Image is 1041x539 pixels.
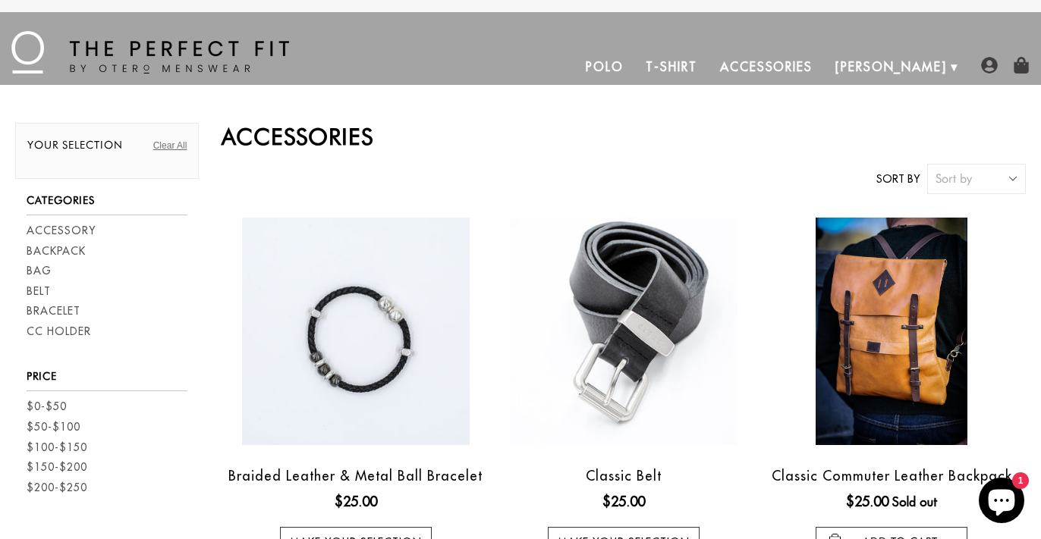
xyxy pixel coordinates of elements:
[27,440,87,456] a: $100-$150
[1013,57,1030,74] img: shopping-bag-icon.png
[27,223,96,239] a: Accessory
[27,419,80,435] a: $50-$100
[27,139,187,159] h2: Your selection
[27,324,91,340] a: CC Holder
[824,49,958,85] a: [PERSON_NAME]
[27,243,86,259] a: Backpack
[242,218,470,445] img: black braided leather bracelet
[27,284,51,299] a: Belt
[892,494,937,509] span: Sold out
[11,31,289,74] img: The Perfect Fit - by Otero Menswear - Logo
[709,49,824,85] a: Accessories
[228,467,483,484] a: Braided Leather & Metal Ball Bracelet
[510,218,738,445] img: otero menswear classic black leather belt
[634,49,708,85] a: T-Shirt
[494,218,754,445] a: otero menswear classic black leather belt
[574,49,635,85] a: Polo
[974,478,1029,527] inbox-online-store-chat: Shopify online store chat
[602,491,645,512] ins: $25.00
[27,459,87,475] a: $150-$200
[772,467,1012,484] a: Classic Commuter Leather Backpack
[27,194,187,215] h3: Categories
[586,467,662,484] a: Classic Belt
[762,218,1022,445] a: leather backpack
[153,139,187,152] a: Clear All
[816,218,967,445] img: leather backpack
[846,491,888,512] ins: $25.00
[27,303,80,319] a: Bracelet
[876,171,920,187] label: Sort by
[981,57,998,74] img: user-account-icon.png
[27,370,187,391] h3: Price
[27,480,87,496] a: $200-$250
[222,123,1026,150] h2: Accessories
[335,491,377,512] ins: $25.00
[225,218,486,445] a: black braided leather bracelet
[27,263,52,279] a: Bag
[27,399,67,415] a: $0-$50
